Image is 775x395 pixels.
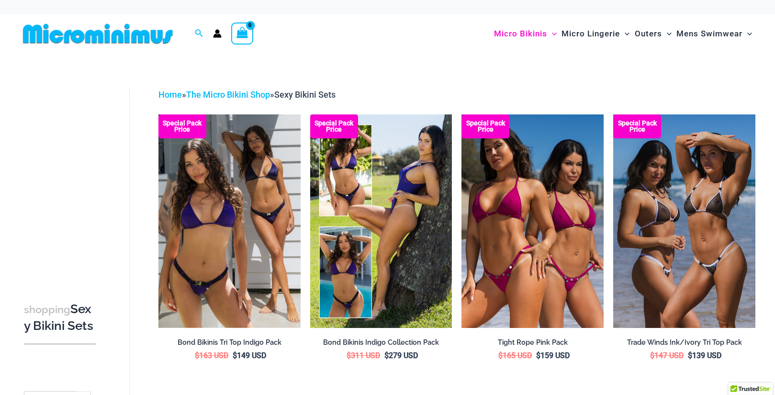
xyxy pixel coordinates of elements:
[498,351,503,360] span: $
[24,80,110,271] iframe: TrustedSite Certified
[490,18,756,50] nav: Site Navigation
[674,19,754,48] a: Mens SwimwearMenu ToggleMenu Toggle
[158,114,301,327] img: Bond Indigo Tri Top Pack (1)
[461,120,509,133] b: Special Pack Price
[310,338,452,347] h2: Bond Bikinis Indigo Collection Pack
[24,304,70,316] span: shopping
[195,351,228,360] bdi: 163 USD
[492,19,559,48] a: Micro BikinisMenu ToggleMenu Toggle
[195,28,203,40] a: Search icon link
[213,29,222,38] a: Account icon link
[662,22,672,46] span: Menu Toggle
[384,351,389,360] span: $
[461,338,604,350] a: Tight Rope Pink Pack
[347,351,351,360] span: $
[613,338,755,347] h2: Trade Winds Ink/Ivory Tri Top Pack
[559,19,632,48] a: Micro LingerieMenu ToggleMenu Toggle
[742,22,752,46] span: Menu Toggle
[562,22,620,46] span: Micro Lingerie
[186,90,270,100] a: The Micro Bikini Shop
[650,351,654,360] span: $
[650,351,684,360] bdi: 147 USD
[231,23,253,45] a: View Shopping Cart, empty
[24,301,96,334] h3: Sexy Bikini Sets
[547,22,557,46] span: Menu Toggle
[613,114,755,327] a: Top Bum Pack Top Bum Pack bTop Bum Pack b
[158,114,301,327] a: Bond Indigo Tri Top Pack (1) Bond Indigo Tri Top Pack Back (1)Bond Indigo Tri Top Pack Back (1)
[613,120,661,133] b: Special Pack Price
[158,90,182,100] a: Home
[461,114,604,327] img: Collection Pack F
[498,351,532,360] bdi: 165 USD
[536,351,540,360] span: $
[676,22,742,46] span: Mens Swimwear
[384,351,418,360] bdi: 279 USD
[613,114,755,327] img: Top Bum Pack
[310,338,452,350] a: Bond Bikinis Indigo Collection Pack
[310,114,452,327] img: Bond Inidgo Collection Pack (10)
[494,22,547,46] span: Micro Bikinis
[158,338,301,350] a: Bond Bikinis Tri Top Indigo Pack
[233,351,266,360] bdi: 149 USD
[536,351,570,360] bdi: 159 USD
[233,351,237,360] span: $
[620,22,629,46] span: Menu Toggle
[158,120,206,133] b: Special Pack Price
[461,338,604,347] h2: Tight Rope Pink Pack
[347,351,380,360] bdi: 311 USD
[158,338,301,347] h2: Bond Bikinis Tri Top Indigo Pack
[274,90,336,100] span: Sexy Bikini Sets
[158,90,336,100] span: » »
[635,22,662,46] span: Outers
[310,120,358,133] b: Special Pack Price
[688,351,692,360] span: $
[461,114,604,327] a: Collection Pack F Collection Pack B (3)Collection Pack B (3)
[613,338,755,350] a: Trade Winds Ink/Ivory Tri Top Pack
[688,351,721,360] bdi: 139 USD
[195,351,199,360] span: $
[632,19,674,48] a: OutersMenu ToggleMenu Toggle
[310,114,452,327] a: Bond Inidgo Collection Pack (10) Bond Indigo Bikini Collection Pack Back (6)Bond Indigo Bikini Co...
[19,23,177,45] img: MM SHOP LOGO FLAT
